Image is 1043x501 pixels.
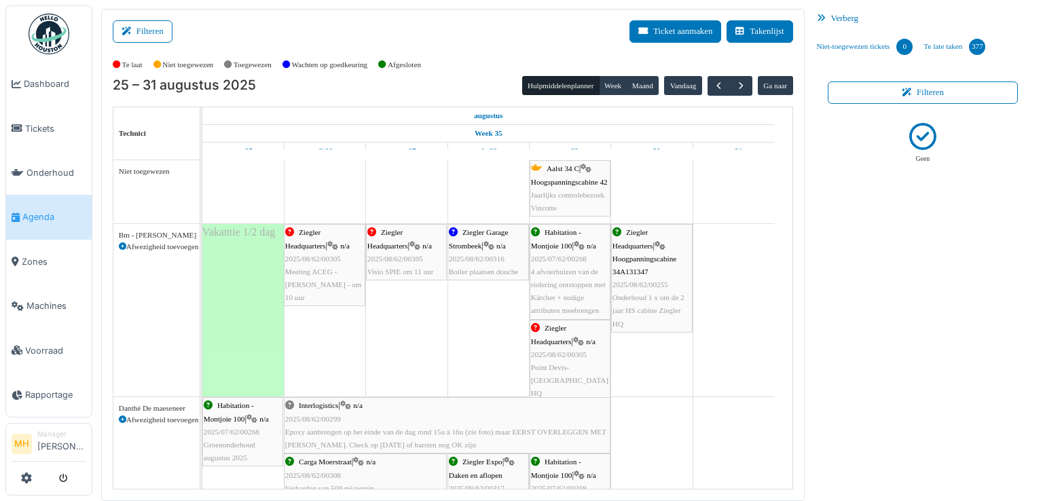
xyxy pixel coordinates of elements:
[367,267,434,276] span: Visio SPIE om 11 uur
[612,293,684,327] span: Onderhoud 1 x om de 2 jaar HS cabine Ziegler HQ
[6,373,92,417] a: Rapportage
[531,484,587,492] span: 2025/07/62/00268
[285,255,341,263] span: 2025/08/62/00305
[918,29,991,65] a: Te late taken
[758,76,793,95] button: Ga naar
[204,401,254,422] span: Habitation - Montjoie 100
[12,434,32,454] li: MH
[708,76,730,96] button: Vorige
[285,267,362,301] span: Meeting ACEG - [PERSON_NAME] - om 10 uur
[612,255,676,276] span: Hoogpanningscabine 34A131347
[204,428,259,436] span: 2025/07/62/00268
[449,255,505,263] span: 2025/08/62/00316
[6,284,92,328] a: Machines
[811,29,919,65] a: Niet-toegewezen tickets
[640,143,664,160] a: 30 augustus 2025
[547,164,579,172] span: Aalst 34 C
[587,242,596,250] span: n/a
[37,429,86,458] li: [PERSON_NAME]
[388,59,421,71] label: Afgesloten
[6,240,92,284] a: Zones
[285,484,374,492] span: Verharden van 500 m² terrein
[285,471,341,479] span: 2025/08/62/00308
[119,129,146,137] span: Technici
[6,195,92,239] a: Agenda
[24,77,86,90] span: Dashboard
[626,76,659,95] button: Maand
[119,229,194,241] div: Bm - [PERSON_NAME]
[119,414,194,426] div: Afwezigheid toevoegen
[119,241,194,253] div: Afwezigheid toevoegen
[471,125,506,142] a: Week 35
[25,388,86,401] span: Rapportage
[394,143,420,160] a: 27 augustus 2025
[285,415,341,423] span: 2025/08/62/00299
[26,166,86,179] span: Onderhoud
[119,403,194,414] div: Danthé De maeseneer
[629,20,721,43] button: Ticket aanmaken
[292,59,368,71] label: Wachten op goedkeuring
[285,456,445,495] div: |
[422,242,432,250] span: n/a
[299,401,338,409] span: Interlogistics
[896,39,913,55] div: 0
[26,299,86,312] span: Machines
[367,226,445,278] div: |
[367,458,376,466] span: n/a
[6,106,92,150] a: Tickets
[531,162,609,215] div: |
[449,484,505,492] span: 2025/09/62/00317
[6,151,92,195] a: Onderhoud
[828,81,1019,104] button: Filteren
[599,76,627,95] button: Week
[531,267,606,315] span: 4 afvoerbuizen van de riolering ontstoppen met Kärcher + nodige attributen meebrengen
[916,154,930,164] p: Geen
[449,267,519,276] span: Boiler plaatsen douche
[664,76,701,95] button: Vandaag
[119,166,194,177] div: Niet toegewezen
[531,363,608,397] span: Point Devis-[GEOGRAPHIC_DATA] HQ
[722,143,746,160] a: 31 augustus 2025
[612,226,691,331] div: |
[37,429,86,439] div: Manager
[25,122,86,135] span: Tickets
[367,228,408,249] span: Ziegler Headquarters
[496,242,506,250] span: n/a
[522,76,600,95] button: Hulpmiddelenplanner
[586,337,596,346] span: n/a
[471,107,506,124] a: 25 augustus 2025
[6,328,92,372] a: Voorraad
[29,14,69,54] img: Badge_color-CXgf-gQk.svg
[587,471,596,479] span: n/a
[113,77,256,94] h2: 25 – 31 augustus 2025
[449,226,528,278] div: |
[314,143,336,160] a: 26 augustus 2025
[234,59,272,71] label: Toegewezen
[449,228,509,249] span: Ziegler Garage Strombeek
[462,458,502,466] span: Ziegler Expo
[113,20,172,43] button: Filteren
[162,59,213,71] label: Niet toegewezen
[476,143,500,160] a: 28 augustus 2025
[727,20,792,43] button: Takenlijst
[6,62,92,106] a: Dashboard
[285,428,606,449] span: Epoxy aanbrengen op het einde van de dag rond 15u à 16u (zie foto) maar EERST OVERLEGGEN MET [PER...
[531,255,587,263] span: 2025/07/62/00268
[559,143,582,160] a: 29 augustus 2025
[531,226,609,317] div: |
[12,429,86,462] a: MH Manager[PERSON_NAME]
[22,210,86,223] span: Agenda
[25,344,86,357] span: Voorraad
[285,399,609,451] div: |
[531,191,604,212] span: Jaarlijks controlebezoek Vincotte
[449,471,502,479] span: Daken en aflopen
[285,226,364,304] div: |
[299,458,352,466] span: Carga Moerstraat
[202,226,276,238] span: Vakantie 1/2 dag
[531,324,572,345] span: Ziegler Headquarters
[353,401,363,409] span: n/a
[811,9,1035,29] div: Verberg
[612,280,668,289] span: 2025/08/62/00255
[531,178,608,186] span: Hoogspanningscabine 42
[204,399,282,464] div: |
